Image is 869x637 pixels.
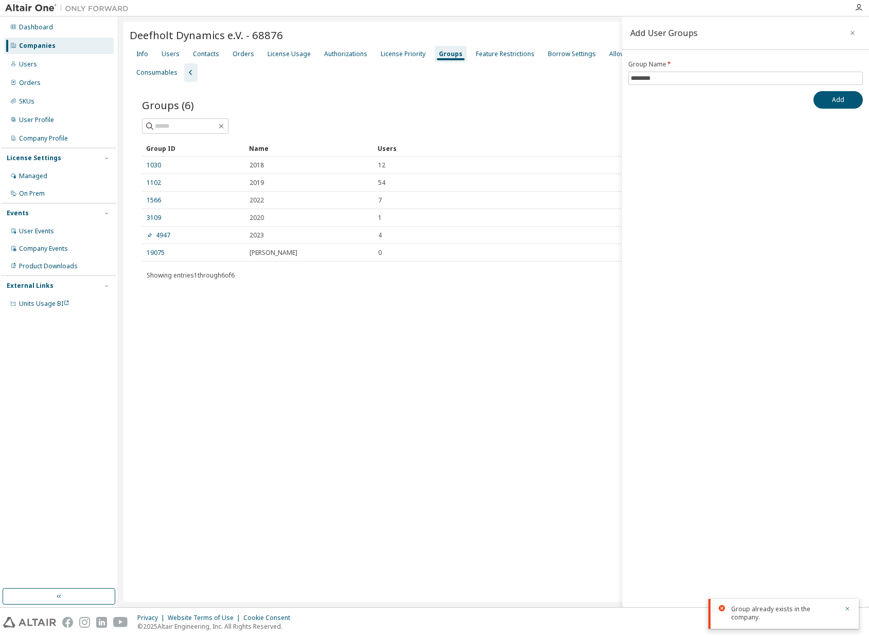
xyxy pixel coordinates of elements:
div: Consumables [136,68,178,77]
div: Users [162,50,180,58]
div: Add User Groups [630,29,698,37]
div: Website Terms of Use [168,614,243,622]
span: 7 [378,196,382,204]
div: Users [19,60,37,68]
div: Cookie Consent [243,614,296,622]
img: facebook.svg [62,617,73,628]
div: Group already exists in the company. [731,605,838,622]
a: 1030 [147,161,161,169]
div: Feature Restrictions [476,50,535,58]
div: User Events [19,227,54,235]
img: Altair One [5,3,134,13]
div: Borrow Settings [548,50,596,58]
a: 4947 [147,231,170,239]
img: youtube.svg [113,617,128,628]
div: Users [378,140,811,157]
div: Info [136,50,148,58]
div: User Profile [19,116,54,124]
div: Allowed IP Addresses [609,50,675,58]
span: Deefholt Dynamics e.V. - 68876 [130,28,283,42]
span: Units Usage BI [19,299,69,308]
a: 1566 [147,196,161,204]
div: Groups [439,50,463,58]
span: 1 [378,214,382,222]
div: Name [249,140,369,157]
span: 0 [378,249,382,257]
div: Dashboard [19,23,53,31]
img: linkedin.svg [96,617,107,628]
div: Companies [19,42,56,50]
a: 3109 [147,214,161,222]
label: Group Name [628,60,863,68]
div: License Settings [7,154,61,162]
img: altair_logo.svg [3,617,56,628]
span: 12 [378,161,385,169]
span: 2023 [250,231,264,239]
a: 1102 [147,179,161,187]
span: 54 [378,179,385,187]
span: Showing entries 1 through 6 of 6 [147,271,235,280]
span: 4 [378,231,382,239]
div: Managed [19,172,47,180]
div: SKUs [19,97,34,106]
div: Company Events [19,245,68,253]
div: On Prem [19,190,45,198]
div: Authorizations [324,50,367,58]
div: Orders [19,79,41,87]
span: [PERSON_NAME] [250,249,297,257]
span: 2019 [250,179,264,187]
span: 2018 [250,161,264,169]
div: Group ID [146,140,241,157]
span: 2022 [250,196,264,204]
button: Add [813,91,863,109]
p: © 2025 Altair Engineering, Inc. All Rights Reserved. [137,622,296,631]
img: instagram.svg [79,617,90,628]
div: Contacts [193,50,219,58]
div: Privacy [137,614,168,622]
div: Orders [233,50,254,58]
div: License Priority [381,50,425,58]
span: Groups (6) [142,98,194,112]
div: Events [7,209,29,217]
div: External Links [7,282,54,290]
div: License Usage [268,50,311,58]
div: Company Profile [19,134,68,143]
span: 2020 [250,214,264,222]
div: Product Downloads [19,262,78,270]
a: 19075 [147,249,165,257]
